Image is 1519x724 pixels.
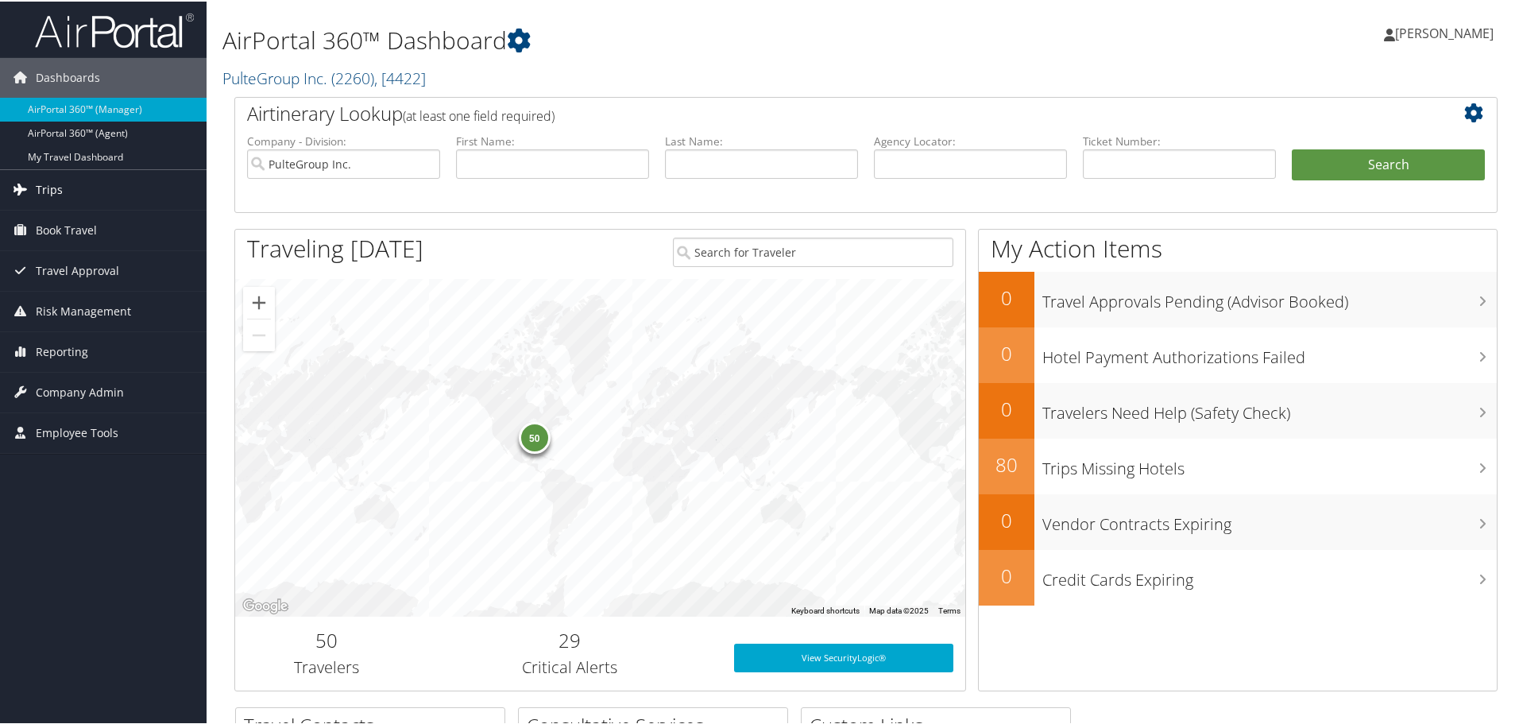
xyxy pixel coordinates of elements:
[734,642,953,671] a: View SecurityLogic®
[979,450,1034,477] h2: 80
[247,655,406,677] h3: Travelers
[791,604,860,615] button: Keyboard shortcuts
[36,331,88,370] span: Reporting
[430,655,710,677] h3: Critical Alerts
[979,339,1034,366] h2: 0
[1042,281,1497,312] h3: Travel Approvals Pending (Advisor Booked)
[874,132,1067,148] label: Agency Locator:
[36,371,124,411] span: Company Admin
[869,605,929,614] span: Map data ©2025
[239,594,292,615] img: Google
[979,270,1497,326] a: 0Travel Approvals Pending (Advisor Booked)
[243,285,275,317] button: Zoom in
[665,132,858,148] label: Last Name:
[979,381,1497,437] a: 0Travelers Need Help (Safety Check)
[979,505,1034,532] h2: 0
[1292,148,1485,180] button: Search
[36,209,97,249] span: Book Travel
[1083,132,1276,148] label: Ticket Number:
[247,230,423,264] h1: Traveling [DATE]
[1042,337,1497,367] h3: Hotel Payment Authorizations Failed
[518,420,550,452] div: 50
[1395,23,1494,41] span: [PERSON_NAME]
[247,99,1380,126] h2: Airtinerary Lookup
[222,66,426,87] a: PulteGroup Inc.
[403,106,555,123] span: (at least one field required)
[1042,393,1497,423] h3: Travelers Need Help (Safety Check)
[979,437,1497,493] a: 80Trips Missing Hotels
[239,594,292,615] a: Open this area in Google Maps (opens a new window)
[979,283,1034,310] h2: 0
[979,326,1497,381] a: 0Hotel Payment Authorizations Failed
[979,394,1034,421] h2: 0
[247,625,406,652] h2: 50
[1042,504,1497,534] h3: Vendor Contracts Expiring
[979,230,1497,264] h1: My Action Items
[1042,448,1497,478] h3: Trips Missing Hotels
[36,290,131,330] span: Risk Management
[979,548,1497,604] a: 0Credit Cards Expiring
[430,625,710,652] h2: 29
[243,318,275,350] button: Zoom out
[36,56,100,96] span: Dashboards
[374,66,426,87] span: , [ 4422 ]
[36,412,118,451] span: Employee Tools
[222,22,1080,56] h1: AirPortal 360™ Dashboard
[36,168,63,208] span: Trips
[456,132,649,148] label: First Name:
[35,10,194,48] img: airportal-logo.png
[979,561,1034,588] h2: 0
[673,236,953,265] input: Search for Traveler
[36,250,119,289] span: Travel Approval
[331,66,374,87] span: ( 2260 )
[1384,8,1509,56] a: [PERSON_NAME]
[247,132,440,148] label: Company - Division:
[1042,559,1497,590] h3: Credit Cards Expiring
[938,605,960,614] a: Terms (opens in new tab)
[979,493,1497,548] a: 0Vendor Contracts Expiring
